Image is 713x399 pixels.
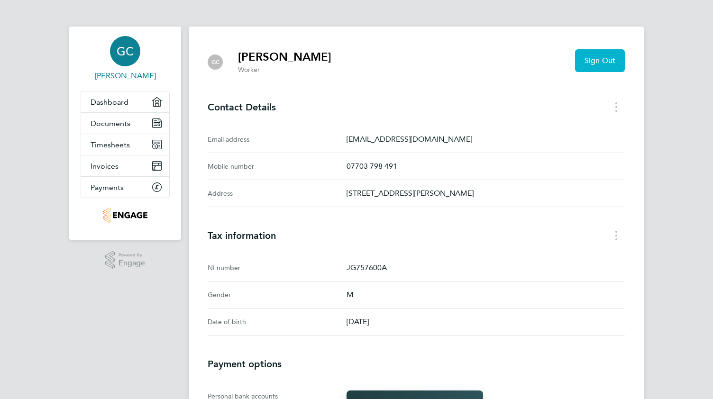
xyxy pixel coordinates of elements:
[105,251,146,269] a: Powered byEngage
[347,262,625,273] p: JG757600A
[208,188,347,199] div: Address
[208,262,347,273] div: NI number
[208,316,347,327] div: Date of birth
[208,289,347,300] div: Gender
[91,119,130,128] span: Documents
[208,101,625,113] h3: Contact Details
[81,36,170,82] a: GC[PERSON_NAME]
[91,162,119,171] span: Invoices
[81,70,170,82] span: Glenn Cushing
[608,228,625,243] button: Tax information menu
[69,27,181,240] nav: Main navigation
[91,98,128,107] span: Dashboard
[119,251,145,259] span: Powered by
[585,56,615,65] span: Sign Out
[91,183,124,192] span: Payments
[575,49,625,72] button: Sign Out
[81,155,169,176] a: Invoices
[347,134,625,145] p: [EMAIL_ADDRESS][DOMAIN_NAME]
[81,113,169,134] a: Documents
[208,54,223,70] div: Glenn Cushing
[81,208,170,223] a: Go to home page
[347,316,625,327] p: [DATE]
[238,65,331,75] p: Worker
[347,188,625,199] p: [STREET_ADDRESS][PERSON_NAME]
[208,134,347,145] div: Email address
[81,177,169,198] a: Payments
[211,59,219,65] span: GC
[608,100,625,114] button: Contact Details menu
[81,134,169,155] a: Timesheets
[119,259,145,267] span: Engage
[208,161,347,172] div: Mobile number
[81,91,169,112] a: Dashboard
[238,49,331,64] h2: [PERSON_NAME]
[208,358,625,370] h3: Payment options
[103,208,147,223] img: portfoliopayroll-logo-retina.png
[91,140,130,149] span: Timesheets
[208,230,625,241] h3: Tax information
[347,161,625,172] p: 07703 798 491
[347,289,625,300] p: M
[117,45,134,57] span: GC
